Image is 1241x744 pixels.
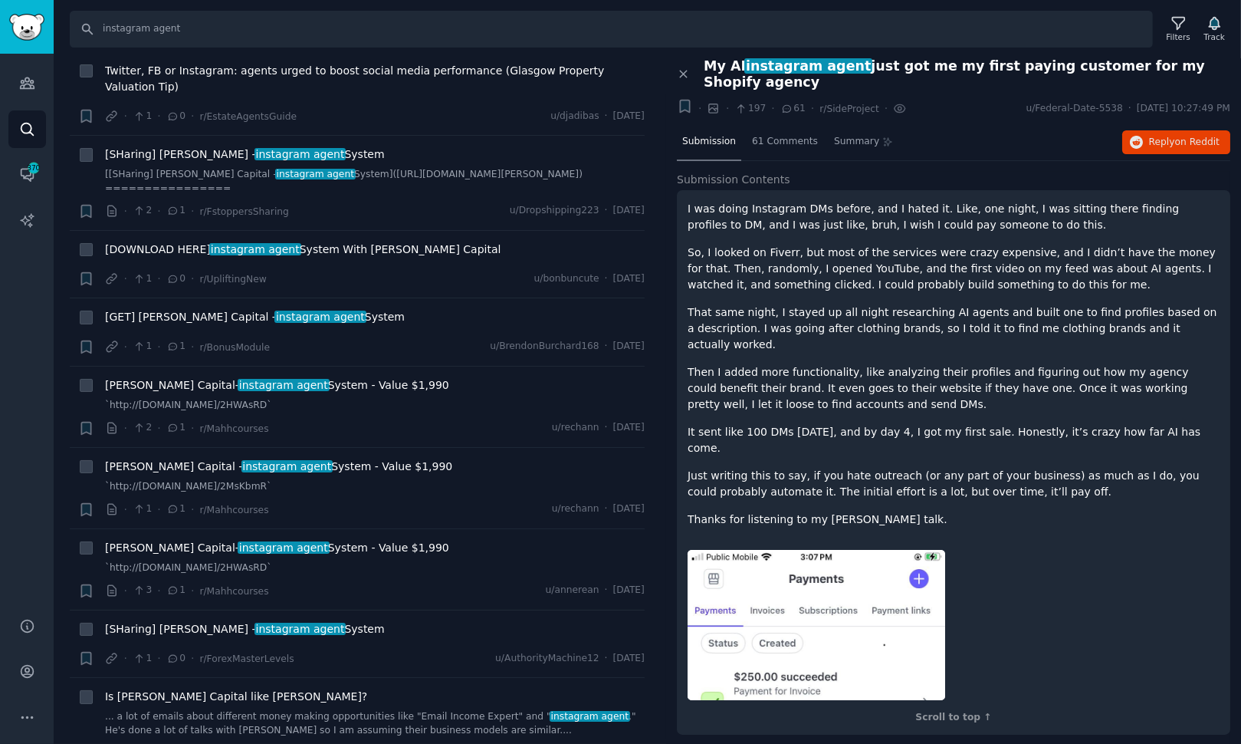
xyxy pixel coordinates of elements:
a: [SHaring] [PERSON_NAME] -instagram agentSystem [105,621,385,637]
span: · [698,100,701,117]
span: · [605,652,608,666]
span: r/EstateAgentsGuide [199,111,297,122]
img: My AI Instagram agent just got me my first paying customer for my Shopify agency [688,550,945,700]
span: [DATE] [613,584,645,598]
span: · [157,650,160,667]
span: · [124,420,127,436]
a: [PERSON_NAME] Capital-instagram agentSystem - Value $1,990 [105,540,449,556]
span: 1 [166,584,185,598]
span: · [157,339,160,355]
img: GummySearch logo [9,14,44,41]
span: 2 [133,204,152,218]
p: That same night, I stayed up all night researching AI agents and built one to find profiles based... [688,305,1220,353]
span: instagram agent [238,379,329,391]
span: 61 [780,102,806,116]
span: u/Federal-Date-5538 [1026,102,1123,116]
span: · [124,203,127,219]
span: instagram agent [274,311,366,323]
span: My AI just got me my first paying customer for my Shopify agency [704,58,1230,91]
span: [DATE] [613,272,645,286]
button: Replyon Reddit [1122,130,1230,155]
span: [DATE] [613,421,645,435]
span: [DATE] [613,652,645,666]
span: on Reddit [1175,137,1220,147]
span: [PERSON_NAME] Capital- System - Value $1,990 [105,377,449,393]
a: `http://[DOMAIN_NAME]/2MsKbmR` [105,480,645,494]
span: · [605,584,608,598]
span: r/BonusModule [199,342,270,353]
span: 0 [166,272,185,286]
span: instagram agent [241,460,333,472]
span: 1 [133,110,152,123]
span: Reply [1149,136,1220,150]
span: instagram agent [238,542,329,554]
span: · [605,110,608,123]
span: · [191,650,194,667]
span: u/BrendonBurchard168 [490,340,599,354]
a: [GET] [PERSON_NAME] Capital -instagram agentSystem [105,309,405,325]
span: [DATE] [613,110,645,123]
span: · [191,271,194,287]
span: [PERSON_NAME] Capital - System - Value $1,990 [105,459,452,475]
span: Twitter, FB or Instagram: agents urged to boost social media performance (Glasgow Property Valuat... [105,63,645,95]
a: 370 [8,156,46,193]
span: [DOWNLOAD HERE] System With [PERSON_NAME] Capital [105,242,501,258]
span: [SHaring] [PERSON_NAME] - System [105,621,385,637]
span: [PERSON_NAME] Capital- System - Value $1,990 [105,540,449,556]
span: u/AuthorityMachine12 [495,652,599,666]
span: r/Mahhcourses [199,586,268,597]
span: · [605,272,608,286]
span: 1 [166,204,185,218]
span: 2 [133,421,152,435]
span: · [157,108,160,124]
a: [SHaring] [PERSON_NAME] -instagram agentSystem [105,146,385,163]
span: [DATE] [613,340,645,354]
span: 1 [133,502,152,516]
span: 1 [133,272,152,286]
span: · [726,100,729,117]
span: · [157,203,160,219]
span: r/SideProject [819,104,879,114]
span: · [605,340,608,354]
span: · [124,650,127,667]
div: Scroll to top ↑ [688,711,1220,725]
span: r/ForexMasterLevels [199,653,294,664]
a: [PERSON_NAME] Capital -instagram agentSystem - Value $1,990 [105,459,452,475]
span: u/djadibas [550,110,599,123]
span: r/Mahhcourses [199,505,268,515]
span: · [191,420,194,436]
span: instagram agent [550,711,630,722]
span: Summary [834,135,879,149]
input: Search Keyword [70,11,1153,48]
a: `http://[DOMAIN_NAME]/2HWAsRD` [105,561,645,575]
span: r/FstoppersSharing [199,206,288,217]
span: 61 Comments [752,135,818,149]
span: 1 [166,340,185,354]
span: Submission Contents [677,172,790,188]
span: 3 [133,584,152,598]
span: · [191,339,194,355]
span: 1 [166,421,185,435]
span: 1 [166,502,185,516]
span: · [191,583,194,599]
span: 1 [133,340,152,354]
span: instagram agent [254,148,346,160]
span: instagram agent [209,243,300,255]
span: r/UpliftingNew [199,274,266,285]
span: [GET] [PERSON_NAME] Capital - System [105,309,405,325]
span: · [771,100,774,117]
div: Filters [1167,31,1190,42]
span: instagram agent [254,623,346,635]
p: Thanks for listening to my [PERSON_NAME] talk. [688,512,1220,528]
span: [DATE] [613,204,645,218]
span: [SHaring] [PERSON_NAME] - System [105,146,385,163]
span: Submission [682,135,736,149]
p: Then I added more functionality, like analyzing their profiles and figuring out how my agency cou... [688,364,1220,413]
span: 0 [166,110,185,123]
span: · [124,502,127,518]
span: · [191,108,194,124]
a: Is [PERSON_NAME] Capital like [PERSON_NAME]? [105,689,367,705]
div: Track [1204,31,1225,42]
